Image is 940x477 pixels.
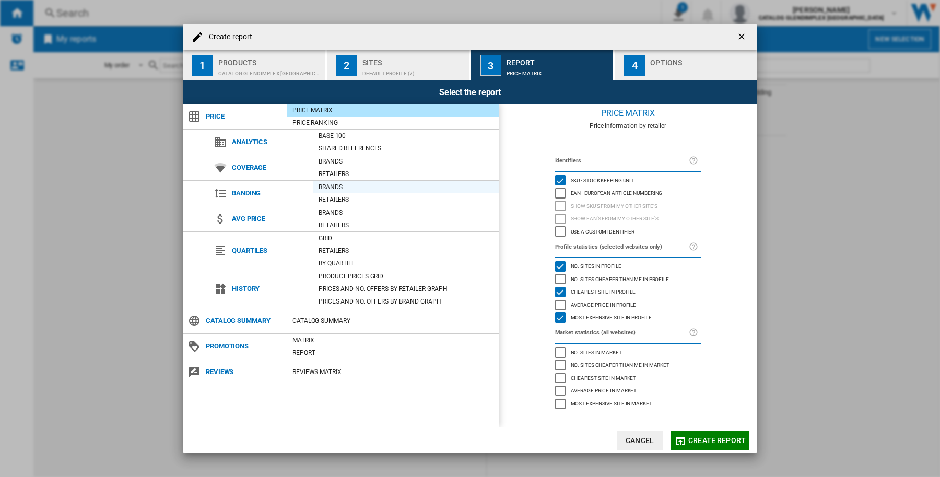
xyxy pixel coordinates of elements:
[499,104,757,122] div: Price Matrix
[571,386,637,393] span: Average price in market
[313,182,499,192] div: Brands
[555,273,701,286] md-checkbox: No. sites cheaper than me in profile
[571,360,670,368] span: No. sites cheaper than me in market
[555,311,701,324] md-checkbox: Most expensive site in profile
[555,371,701,385] md-checkbox: Cheapest site in market
[571,176,634,183] span: SKU - Stock Keeping Unit
[201,365,287,379] span: Reviews
[313,220,499,230] div: Retailers
[227,160,313,175] span: Coverage
[571,189,663,196] span: EAN - European Article Numbering
[313,169,499,179] div: Retailers
[192,55,213,76] div: 1
[555,385,701,398] md-checkbox: Average price in market
[287,105,499,115] div: Price Matrix
[218,54,321,65] div: Products
[313,194,499,205] div: Retailers
[287,118,499,128] div: Price Ranking
[555,327,689,339] label: Market statistics (all websites)
[555,200,701,213] md-checkbox: Show SKU'S from my other site's
[571,287,636,295] span: Cheapest site in profile
[555,241,689,253] label: Profile statistics (selected websites only)
[287,335,499,345] div: Matrix
[313,156,499,167] div: Brands
[362,54,465,65] div: Sites
[204,32,252,42] h4: Create report
[183,50,326,80] button: 1 Products CATALOG GLENDIMPLEX [GEOGRAPHIC_DATA]:Home appliances
[313,296,499,307] div: Prices and No. offers by brand graph
[362,65,465,76] div: Default profile (7)
[183,24,757,453] md-dialog: Create report ...
[507,65,609,76] div: Price Matrix
[201,313,287,328] span: Catalog Summary
[201,109,287,124] span: Price
[227,186,313,201] span: Banding
[471,50,615,80] button: 3 Report Price Matrix
[555,155,689,167] label: Identifiers
[571,262,621,269] span: No. sites in profile
[571,214,659,222] span: Show EAN's from my other site's
[650,54,753,65] div: Options
[571,300,637,308] span: Average price in profile
[617,431,663,450] button: Cancel
[555,213,701,226] md-checkbox: Show EAN's from my other site's
[313,207,499,218] div: Brands
[555,359,701,372] md-checkbox: No. sites cheaper than me in market
[736,31,749,44] ng-md-icon: getI18NText('BUTTONS.CLOSE_DIALOG')
[313,143,499,154] div: Shared references
[615,50,757,80] button: 4 Options
[227,282,313,296] span: History
[227,135,313,149] span: Analytics
[313,131,499,141] div: Base 100
[313,271,499,282] div: Product prices grid
[571,202,657,209] span: Show SKU'S from my other site's
[227,212,313,226] span: Avg price
[499,122,757,130] div: Price information by retailer
[313,258,499,269] div: By quartile
[287,367,499,377] div: REVIEWS Matrix
[671,431,749,450] button: Create report
[688,436,746,445] span: Create report
[571,227,635,235] span: Use a custom identifier
[624,55,645,76] div: 4
[227,243,313,258] span: Quartiles
[555,397,701,410] md-checkbox: Most expensive site in market
[555,346,701,359] md-checkbox: No. sites in market
[336,55,357,76] div: 2
[571,348,622,355] span: No. sites in market
[183,80,757,104] div: Select the report
[287,347,499,358] div: Report
[571,374,637,381] span: Cheapest site in market
[313,284,499,294] div: Prices and No. offers by retailer graph
[201,339,287,354] span: Promotions
[480,55,501,76] div: 3
[555,187,701,200] md-checkbox: EAN - European Article Numbering
[555,298,701,311] md-checkbox: Average price in profile
[555,225,701,238] md-checkbox: Use a custom identifier
[571,399,652,406] span: Most expensive site in market
[732,27,753,48] button: getI18NText('BUTTONS.CLOSE_DIALOG')
[555,174,701,187] md-checkbox: SKU - Stock Keeping Unit
[507,54,609,65] div: Report
[571,313,652,320] span: Most expensive site in profile
[327,50,471,80] button: 2 Sites Default profile (7)
[571,275,669,282] span: No. sites cheaper than me in profile
[313,233,499,243] div: Grid
[218,65,321,76] div: CATALOG GLENDIMPLEX [GEOGRAPHIC_DATA]:Home appliances
[555,286,701,299] md-checkbox: Cheapest site in profile
[313,246,499,256] div: Retailers
[287,316,499,326] div: Catalog Summary
[555,260,701,273] md-checkbox: No. sites in profile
